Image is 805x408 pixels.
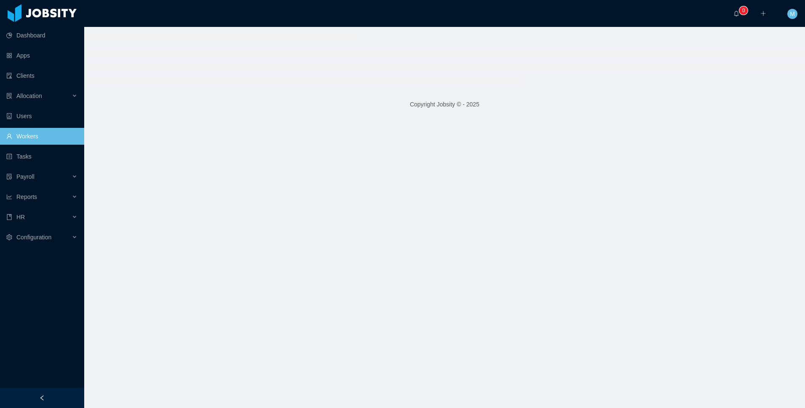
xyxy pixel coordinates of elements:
i: icon: line-chart [6,194,12,200]
a: icon: userWorkers [6,128,77,145]
i: icon: book [6,214,12,220]
span: Payroll [16,173,35,180]
i: icon: setting [6,234,12,240]
a: icon: profileTasks [6,148,77,165]
footer: Copyright Jobsity © - 2025 [84,90,805,119]
i: icon: file-protect [6,174,12,180]
a: icon: auditClients [6,67,77,84]
i: icon: plus [760,11,766,16]
i: icon: bell [733,11,739,16]
span: M [790,9,795,19]
sup: 0 [739,6,748,15]
span: Reports [16,193,37,200]
a: icon: robotUsers [6,108,77,125]
span: HR [16,214,25,220]
span: Configuration [16,234,51,241]
i: icon: solution [6,93,12,99]
a: icon: pie-chartDashboard [6,27,77,44]
a: icon: appstoreApps [6,47,77,64]
span: Allocation [16,93,42,99]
